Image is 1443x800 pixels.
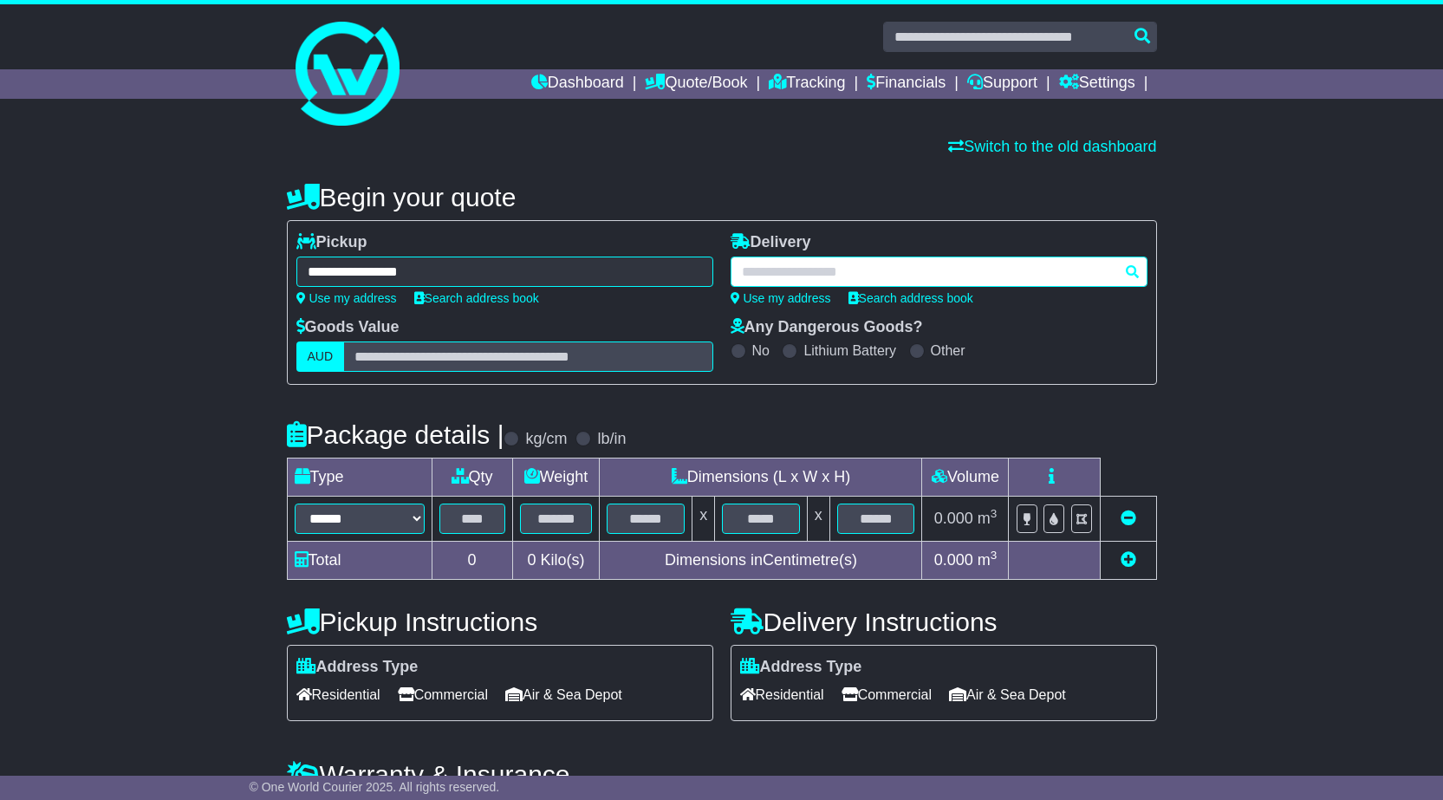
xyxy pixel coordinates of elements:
span: Air & Sea Depot [505,681,622,708]
label: lb/in [597,430,626,449]
td: Type [287,459,432,497]
td: Total [287,542,432,580]
label: Goods Value [296,318,400,337]
td: x [692,497,715,542]
a: Add new item [1121,551,1136,569]
span: Residential [296,681,380,708]
label: Any Dangerous Goods? [731,318,923,337]
span: 0.000 [934,551,973,569]
label: Delivery [731,233,811,252]
label: Lithium Battery [803,342,896,359]
span: Commercial [398,681,488,708]
sup: 3 [991,549,998,562]
a: Use my address [731,291,831,305]
label: Other [931,342,965,359]
span: m [978,551,998,569]
h4: Warranty & Insurance [287,760,1157,789]
label: kg/cm [525,430,567,449]
span: m [978,510,998,527]
h4: Begin your quote [287,183,1157,211]
h4: Delivery Instructions [731,608,1157,636]
a: Quote/Book [645,69,747,99]
td: x [807,497,829,542]
a: Remove this item [1121,510,1136,527]
td: 0 [432,542,512,580]
span: Commercial [842,681,932,708]
td: Kilo(s) [512,542,600,580]
td: Qty [432,459,512,497]
label: Pickup [296,233,367,252]
a: Support [967,69,1037,99]
span: Residential [740,681,824,708]
h4: Pickup Instructions [287,608,713,636]
a: Financials [867,69,946,99]
label: Address Type [296,658,419,677]
a: Dashboard [531,69,624,99]
sup: 3 [991,507,998,520]
span: © One World Courier 2025. All rights reserved. [250,780,500,794]
a: Search address book [414,291,539,305]
span: Air & Sea Depot [949,681,1066,708]
a: Switch to the old dashboard [948,138,1156,155]
a: Settings [1059,69,1135,99]
td: Volume [922,459,1009,497]
td: Dimensions in Centimetre(s) [600,542,922,580]
label: No [752,342,770,359]
span: 0.000 [934,510,973,527]
span: 0 [527,551,536,569]
a: Use my address [296,291,397,305]
label: AUD [296,341,345,372]
td: Weight [512,459,600,497]
label: Address Type [740,658,862,677]
a: Tracking [769,69,845,99]
h4: Package details | [287,420,504,449]
a: Search address book [848,291,973,305]
typeahead: Please provide city [731,257,1147,287]
td: Dimensions (L x W x H) [600,459,922,497]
